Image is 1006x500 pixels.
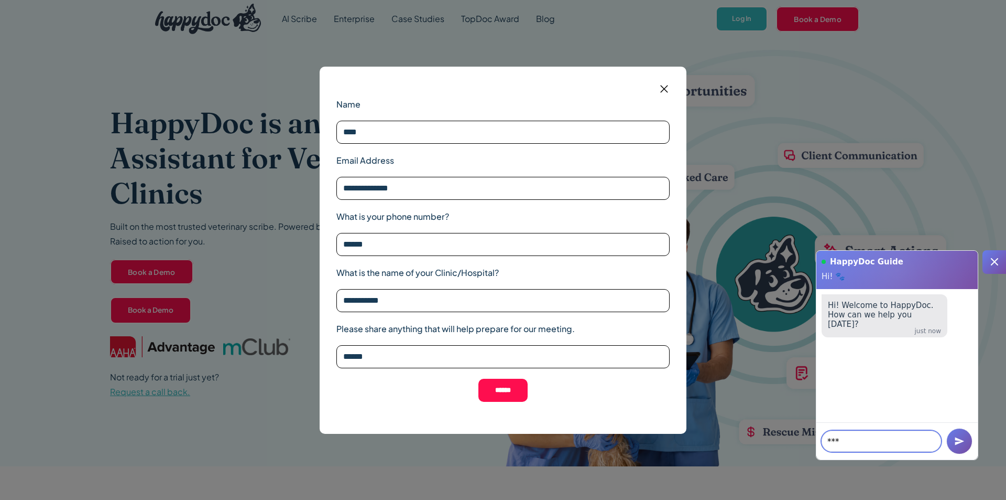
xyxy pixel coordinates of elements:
[336,210,670,223] label: What is your phone number?
[336,323,670,335] label: Please share anything that will help prepare for our meeting.
[336,154,670,167] label: Email Address
[336,83,670,417] form: Email Form 2
[336,267,670,279] label: What is the name of your Clinic/Hospital?
[336,98,670,111] label: Name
